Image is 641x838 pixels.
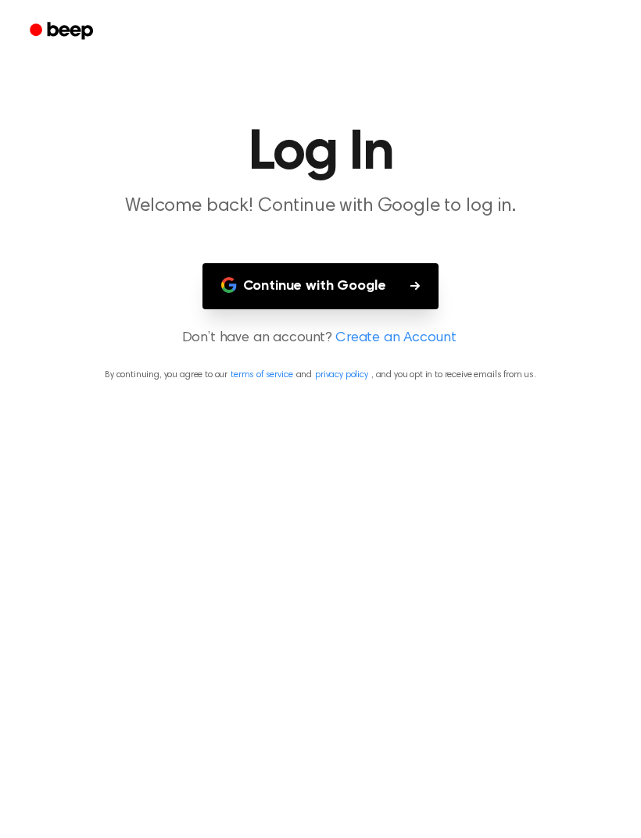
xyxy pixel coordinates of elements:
[20,194,621,219] p: Welcome back! Continue with Google to log in.
[231,370,292,380] a: terms of service
[315,370,368,380] a: privacy policy
[202,263,439,309] button: Continue with Google
[19,328,622,349] p: Don’t have an account?
[19,16,107,47] a: Beep
[335,328,456,349] a: Create an Account
[19,368,622,382] p: By continuing, you agree to our and , and you opt in to receive emails from us.
[19,125,622,181] h1: Log In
